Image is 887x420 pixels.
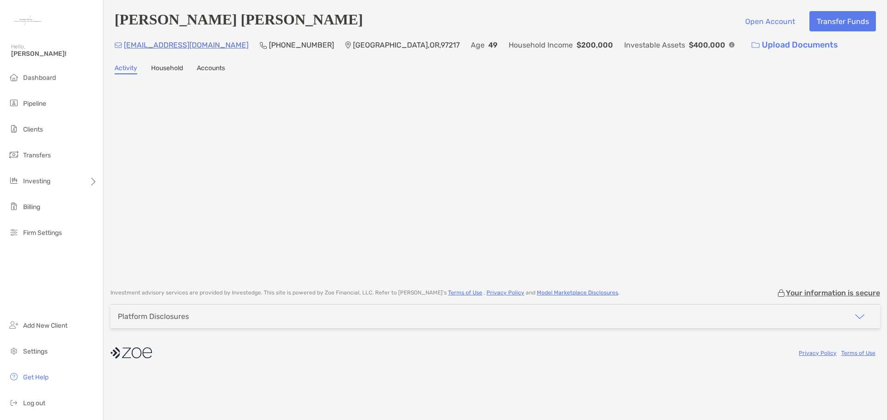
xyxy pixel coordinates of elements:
span: [PERSON_NAME]! [11,50,97,58]
img: Location Icon [345,42,351,49]
p: [PHONE_NUMBER] [269,39,334,51]
a: Privacy Policy [799,350,837,356]
span: Pipeline [23,100,46,108]
button: Open Account [738,11,802,31]
span: Dashboard [23,74,56,82]
p: $200,000 [577,39,613,51]
a: Activity [115,64,137,74]
span: Settings [23,348,48,355]
img: logout icon [8,397,19,408]
img: Info Icon [729,42,735,48]
span: Transfers [23,151,51,159]
img: Phone Icon [260,42,267,49]
img: dashboard icon [8,72,19,83]
p: Investment advisory services are provided by Investedge . This site is powered by Zoe Financial, ... [110,289,620,296]
img: investing icon [8,175,19,186]
a: Upload Documents [746,35,844,55]
h4: [PERSON_NAME] [PERSON_NAME] [115,11,363,31]
p: [GEOGRAPHIC_DATA] , OR , 97217 [353,39,460,51]
a: Model Marketplace Disclosures [537,289,618,296]
span: Clients [23,126,43,133]
p: [EMAIL_ADDRESS][DOMAIN_NAME] [124,39,249,51]
img: company logo [110,342,152,363]
img: Zoe Logo [11,4,44,37]
img: firm-settings icon [8,227,19,238]
span: Investing [23,177,50,185]
img: Email Icon [115,42,122,48]
button: Transfer Funds [809,11,876,31]
span: Log out [23,399,45,407]
img: transfers icon [8,149,19,160]
img: icon arrow [854,311,865,322]
p: Household Income [509,39,573,51]
div: Platform Disclosures [118,312,189,321]
span: Get Help [23,373,49,381]
img: pipeline icon [8,97,19,108]
a: Household [151,64,183,74]
a: Terms of Use [448,289,482,296]
img: get-help icon [8,371,19,382]
span: Firm Settings [23,229,62,237]
a: Accounts [197,64,225,74]
a: Terms of Use [841,350,875,356]
p: $400,000 [689,39,725,51]
span: Billing [23,203,40,211]
img: add_new_client icon [8,319,19,330]
img: settings icon [8,345,19,356]
p: Your information is secure [786,288,880,297]
a: Privacy Policy [486,289,524,296]
p: Investable Assets [624,39,685,51]
span: Add New Client [23,322,67,330]
img: clients icon [8,123,19,134]
img: button icon [752,42,759,48]
img: billing icon [8,201,19,212]
p: Age [471,39,485,51]
p: 49 [488,39,498,51]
